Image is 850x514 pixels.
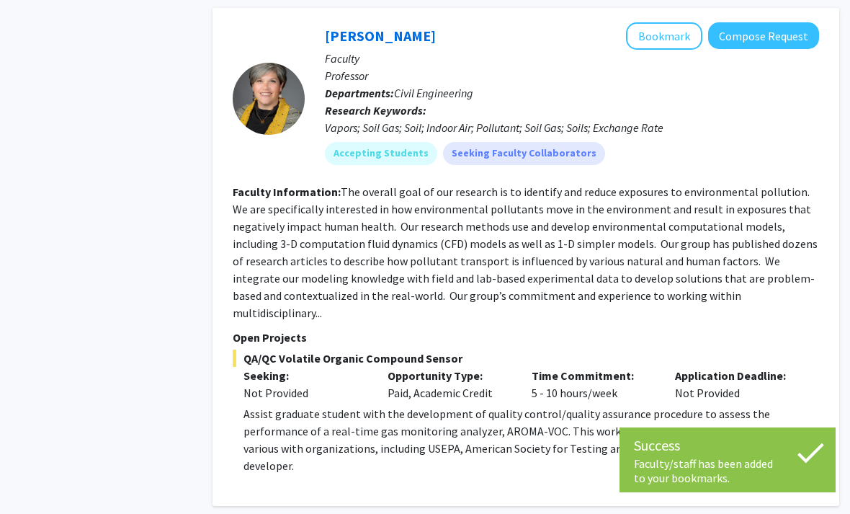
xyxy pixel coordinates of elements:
[708,22,819,49] button: Compose Request to Kelly Pennell
[325,86,394,100] b: Departments:
[664,367,808,402] div: Not Provided
[532,367,654,384] p: Time Commitment:
[325,27,436,45] a: [PERSON_NAME]
[325,67,819,84] p: Professor
[634,435,821,456] div: Success
[675,367,797,384] p: Application Deadline:
[325,103,426,118] b: Research Keywords:
[394,86,473,100] span: Civil Engineering
[626,22,702,50] button: Add Kelly Pennell to Bookmarks
[233,185,818,320] fg-read-more: The overall goal of our research is to identify and reduce exposures to environmental pollution. ...
[325,50,819,67] p: Faculty
[243,405,819,474] p: Assist graduate student with the development of quality control/quality assurance procedure to as...
[325,142,437,165] mat-chip: Accepting Students
[377,367,521,402] div: Paid, Academic Credit
[243,367,366,384] p: Seeking:
[325,119,819,136] div: Vapors; Soil Gas; Soil; Indoor Air; Pollutant; Soil Gas; Soils; Exchange Rate
[388,367,510,384] p: Opportunity Type:
[11,449,61,503] iframe: Chat
[233,350,819,367] span: QA/QC Volatile Organic Compound Sensor
[233,329,819,346] p: Open Projects
[233,185,341,199] b: Faculty Information:
[243,384,366,402] div: Not Provided
[443,142,605,165] mat-chip: Seeking Faculty Collaborators
[521,367,665,402] div: 5 - 10 hours/week
[634,456,821,485] div: Faculty/staff has been added to your bookmarks.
